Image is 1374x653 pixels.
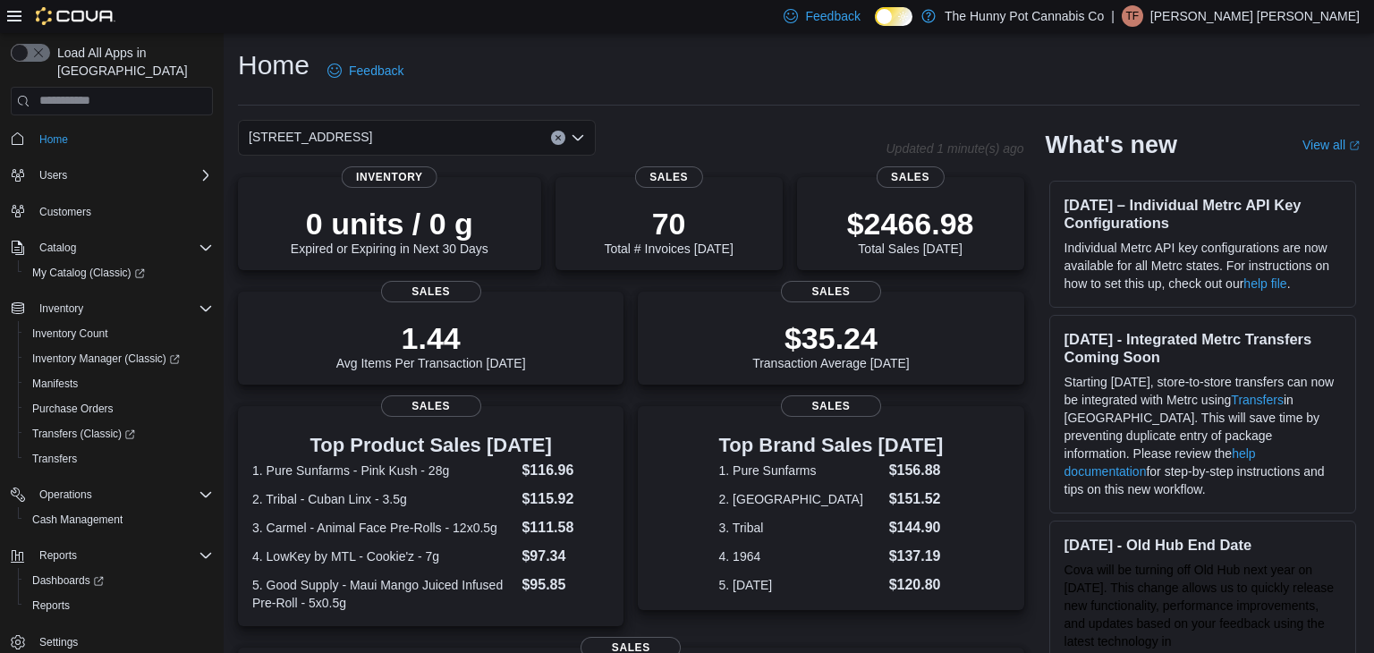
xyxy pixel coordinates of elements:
[32,237,83,259] button: Catalog
[889,517,944,539] dd: $144.90
[719,490,882,508] dt: 2. [GEOGRAPHIC_DATA]
[4,482,220,507] button: Operations
[18,446,220,471] button: Transfers
[4,296,220,321] button: Inventory
[719,547,882,565] dt: 4. 1964
[4,163,220,188] button: Users
[32,298,213,319] span: Inventory
[25,509,130,530] a: Cash Management
[25,423,213,445] span: Transfers (Classic)
[32,298,90,319] button: Inventory
[32,402,114,416] span: Purchase Orders
[4,126,220,152] button: Home
[238,47,310,83] h1: Home
[252,490,514,508] dt: 2. Tribal - Cuban Linx - 3.5g
[25,398,213,420] span: Purchase Orders
[875,7,912,26] input: Dark Mode
[1349,140,1360,151] svg: External link
[522,460,609,481] dd: $116.96
[36,7,115,25] img: Cova
[25,373,213,394] span: Manifests
[4,543,220,568] button: Reports
[551,131,565,145] button: Clear input
[32,200,213,223] span: Customers
[252,519,514,537] dt: 3. Carmel - Animal Face Pre-Rolls - 12x0.5g
[39,205,91,219] span: Customers
[25,448,213,470] span: Transfers
[18,371,220,396] button: Manifests
[18,260,220,285] a: My Catalog (Classic)
[1111,5,1115,27] p: |
[1064,446,1256,479] a: help documentation
[336,320,526,370] div: Avg Items Per Transaction [DATE]
[25,398,121,420] a: Purchase Orders
[32,266,145,280] span: My Catalog (Classic)
[50,44,213,80] span: Load All Apps in [GEOGRAPHIC_DATA]
[1064,196,1341,232] h3: [DATE] – Individual Metrc API Key Configurations
[1064,330,1341,366] h3: [DATE] - Integrated Metrc Transfers Coming Soon
[25,570,111,591] a: Dashboards
[32,631,213,653] span: Settings
[342,166,437,188] span: Inventory
[25,348,213,369] span: Inventory Manager (Classic)
[1125,5,1139,27] span: TF
[252,462,514,479] dt: 1. Pure Sunfarms - Pink Kush - 28g
[39,241,76,255] span: Catalog
[18,396,220,421] button: Purchase Orders
[32,237,213,259] span: Catalog
[25,423,142,445] a: Transfers (Classic)
[847,206,974,242] p: $2466.98
[781,395,881,417] span: Sales
[18,346,220,371] a: Inventory Manager (Classic)
[1064,373,1341,498] p: Starting [DATE], store-to-store transfers can now be integrated with Metrc using in [GEOGRAPHIC_D...
[32,129,75,150] a: Home
[25,262,152,284] a: My Catalog (Classic)
[522,546,609,567] dd: $97.34
[719,462,882,479] dt: 1. Pure Sunfarms
[32,598,70,613] span: Reports
[32,201,98,223] a: Customers
[889,460,944,481] dd: $156.88
[25,595,213,616] span: Reports
[39,168,67,182] span: Users
[719,519,882,537] dt: 3. Tribal
[18,321,220,346] button: Inventory Count
[32,352,180,366] span: Inventory Manager (Classic)
[522,574,609,596] dd: $95.85
[25,262,213,284] span: My Catalog (Classic)
[889,574,944,596] dd: $120.80
[349,62,403,80] span: Feedback
[249,126,372,148] span: [STREET_ADDRESS]
[889,546,944,567] dd: $137.19
[39,635,78,649] span: Settings
[752,320,910,356] p: $35.24
[571,131,585,145] button: Open list of options
[32,484,99,505] button: Operations
[876,166,944,188] span: Sales
[32,377,78,391] span: Manifests
[1302,138,1360,152] a: View allExternal link
[25,323,213,344] span: Inventory Count
[18,421,220,446] a: Transfers (Classic)
[32,427,135,441] span: Transfers (Classic)
[18,593,220,618] button: Reports
[805,7,860,25] span: Feedback
[32,484,213,505] span: Operations
[32,513,123,527] span: Cash Management
[752,320,910,370] div: Transaction Average [DATE]
[32,326,108,341] span: Inventory Count
[1064,536,1341,554] h3: [DATE] - Old Hub End Date
[291,206,488,242] p: 0 units / 0 g
[381,395,481,417] span: Sales
[604,206,733,256] div: Total # Invoices [DATE]
[32,573,104,588] span: Dashboards
[32,545,213,566] span: Reports
[781,281,881,302] span: Sales
[522,517,609,539] dd: $111.58
[889,488,944,510] dd: $151.52
[18,507,220,532] button: Cash Management
[719,435,944,456] h3: Top Brand Sales [DATE]
[25,509,213,530] span: Cash Management
[25,448,84,470] a: Transfers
